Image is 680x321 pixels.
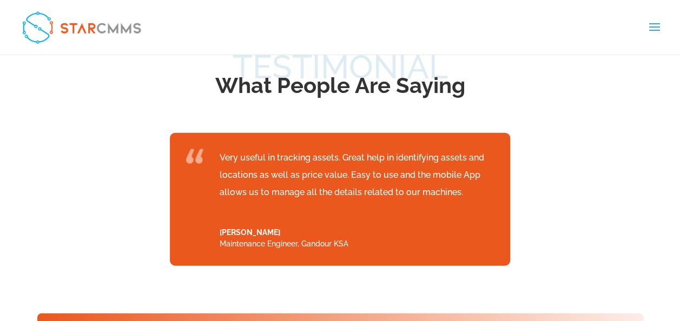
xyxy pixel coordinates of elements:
span: [PERSON_NAME] [220,227,494,238]
img: StarCMMS [17,6,146,48]
span: Maintenance Engineer [220,239,298,248]
iframe: Chat Widget [500,204,680,321]
span: , [298,239,299,248]
span: Gandour KSA [301,239,348,248]
h2: What People Are Saying [68,70,612,106]
p: Very useful in tracking assets. Great help in identifying assets and locations as well as price v... [220,149,494,210]
span: TESTIMONIAL [233,48,448,86]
